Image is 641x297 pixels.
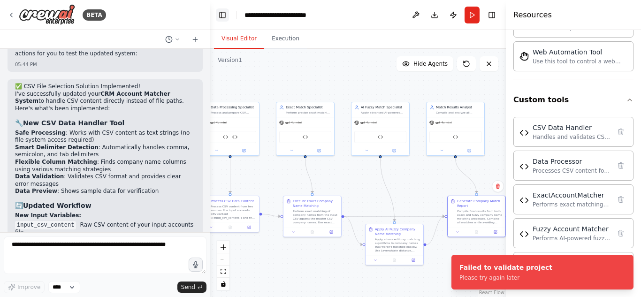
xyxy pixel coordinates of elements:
div: Version 1 [218,56,242,64]
strong: Updated Workflow [23,202,92,209]
g: Edge from aa9d9d21-8aa6-40e6-b8f6-58fa1d081894 to fa19bacd-a419-4294-a659-13af4727f6dd [453,158,479,193]
button: Hide right sidebar [485,8,498,22]
div: Failed to validate project [459,263,552,272]
div: Process CSV content from two sources: the input accounts CSV content ({input_csv_content}) and th... [211,205,256,220]
button: Open in side panel [381,148,408,153]
li: : Shows sample data for verification [15,188,195,195]
button: Execution [264,29,307,49]
li: - Raw CSV content of your input accounts file [15,221,195,236]
strong: CRM Account Matcher System [15,91,170,105]
span: gpt-4o-mini [210,121,227,124]
h4: Resources [513,9,552,21]
div: React Flow controls [217,241,229,290]
button: Open in side panel [323,229,339,235]
div: ExactAccountMatcher [533,190,610,200]
div: Exact Match Specialist [286,105,331,110]
img: StagehandTool [519,52,529,61]
p: Perfect! The crew is validated successfully. Now let me suggest actions for you to test the updat... [15,43,195,57]
g: Edge from edb7d458-4c29-470f-b1bc-918e1be961ba to 4484c487-fb9f-4659-afbc-afe126a6a892 [303,158,315,193]
div: Apply AI Fuzzy Company Name Matching [375,227,420,236]
nav: breadcrumb [244,10,335,20]
div: Data Processor [533,157,610,166]
div: Exact Match SpecialistPerform precise exact matching of company names from the input CSV against ... [276,102,335,156]
div: Match Results AnalystCompile and analyze all matching results to generate comprehensive reports, ... [426,102,485,156]
div: Data Processing SpecialistProcess and prepare CSV account files (both input accounts CSV and mast... [201,102,259,156]
div: Fuzzy Account Matcher [533,224,610,234]
button: Open in side panel [231,148,257,153]
img: CSV Data Handler [519,128,529,137]
button: Improve [4,281,45,293]
span: gpt-4o-mini [360,121,377,124]
h3: 🔄 [15,201,195,210]
button: Send [177,282,206,293]
button: zoom in [217,241,229,253]
div: Execute Exact Company Name Matching [293,199,338,208]
button: Click to speak your automation idea [189,258,203,272]
g: Edge from 4484c487-fb9f-4659-afbc-afe126a6a892 to d53f607b-2b5a-4a8b-a55d-59eb998f538e [344,214,363,247]
g: Edge from d53f607b-2b5a-4a8b-a55d-59eb998f538e to fa19bacd-a419-4294-a659-13af4727f6dd [427,214,445,247]
button: No output available [466,229,486,235]
div: BETA [83,9,106,21]
div: AI Fuzzy Match SpecialistApply advanced AI-powered fuzzy matching algorithms to find similar comp... [351,102,410,156]
button: No output available [220,224,240,230]
img: Data Processor [223,134,229,140]
div: Apply advanced fuzzy matching algorithms to company names that weren't matched exactly. Use Leven... [375,237,420,252]
img: ExactAccountMatcher [519,196,529,205]
button: Hide Agents [397,56,453,71]
code: input_csv_content [15,221,76,229]
h3: 🔧 [15,118,195,128]
img: Match Results Compiler [453,134,458,140]
strong: Safe Processing [15,129,66,136]
div: CSV Data Handler [533,123,610,132]
button: Delete node [492,180,504,192]
strong: New CSV Data Handler Tool [23,119,124,127]
button: No output available [384,257,404,263]
button: Delete tool [614,193,627,206]
div: Generate Company Match Report [457,199,503,208]
div: Apply advanced AI-powered fuzzy matching algorithms to find similar company names that weren't ca... [361,111,406,114]
div: AI Fuzzy Match Specialist [361,105,406,110]
div: Generate Company Match ReportCompile final results from both exact and fuzzy company name matchin... [447,196,506,237]
div: Match Results Analyst [436,105,481,110]
div: 05:44 PM [15,61,195,68]
div: Apply AI Fuzzy Company Name MatchingApply advanced fuzzy matching algorithms to company names tha... [365,224,424,266]
h2: ✅ CSV File Selection Solution Implemented! [15,83,195,91]
div: Compile final results from both exact and fuzzy company name matching processes. Combine all matc... [457,209,503,224]
button: toggle interactivity [217,278,229,290]
button: Open in side panel [456,148,483,153]
img: ExactAccountMatcher [303,134,308,140]
img: CSV Data Handler [232,134,238,140]
button: Open in side panel [488,229,504,235]
strong: Smart Delimiter Detection [15,144,99,151]
img: Data Processor [519,162,529,171]
button: Switch to previous chat [161,34,184,45]
div: Process CSV Data ContentProcess CSV content from two sources: the input accounts CSV content ({in... [201,196,259,233]
div: Process and prepare CSV account files (both input accounts CSV and master accounts CSV) with comp... [211,111,256,114]
div: Perform exact matching of company names from the input CSV against the master CSV company names. ... [293,209,338,224]
strong: New Input Variables: [15,212,81,219]
span: gpt-4o-mini [435,121,452,124]
button: fit view [217,266,229,278]
img: Logo [19,4,75,25]
button: Open in side panel [306,148,333,153]
div: Process CSV Data Content [211,199,254,204]
button: Delete tool [614,159,627,172]
g: Edge from 4484c487-fb9f-4659-afbc-afe126a6a892 to fa19bacd-a419-4294-a659-13af4727f6dd [344,214,445,219]
button: Delete tool [614,125,627,138]
button: Start a new chat [188,34,203,45]
button: Delete tool [614,227,627,240]
li: : Validates CSV format and provides clear error messages [15,173,195,188]
li: : Finds company name columns using various matching strategies [15,159,195,173]
button: Custom tools [513,87,633,113]
button: Open in side panel [405,257,421,263]
div: Execute Exact Company Name MatchingPerform exact matching of company names from the input CSV aga... [283,196,342,237]
div: Handles and validates CSV data content for account matching operations. Parses CSV text strings, ... [533,133,610,141]
button: Visual Editor [214,29,264,49]
div: Data Processing Specialist [211,105,256,110]
g: Edge from 8fad5bb9-19dd-416a-bc93-cd3885908ac8 to d4389b18-8928-4c03-a1af-dda4347aa8fe [228,158,233,193]
button: Open in side panel [241,224,257,230]
div: Please try again later [459,274,552,282]
strong: Data Validation [15,173,64,180]
span: Hide Agents [413,60,448,68]
button: No output available [302,229,322,235]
